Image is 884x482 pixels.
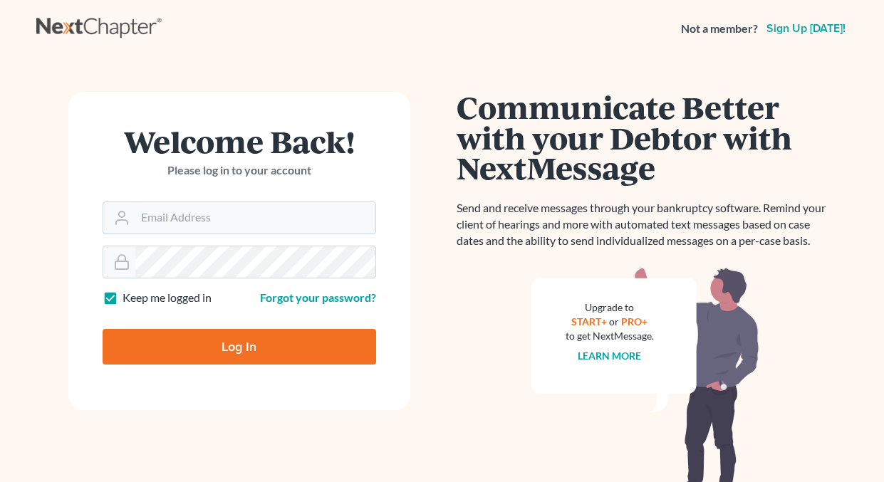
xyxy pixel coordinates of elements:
[457,200,834,249] p: Send and receive messages through your bankruptcy software. Remind your client of hearings and mo...
[578,350,641,362] a: Learn more
[571,315,607,328] a: START+
[103,329,376,365] input: Log In
[621,315,648,328] a: PRO+
[764,23,848,34] a: Sign up [DATE]!
[123,290,212,306] label: Keep me logged in
[681,21,758,37] strong: Not a member?
[260,290,376,304] a: Forgot your password?
[103,126,376,157] h1: Welcome Back!
[609,315,619,328] span: or
[457,92,834,183] h1: Communicate Better with your Debtor with NextMessage
[103,162,376,179] p: Please log in to your account
[566,329,654,343] div: to get NextMessage.
[135,202,375,234] input: Email Address
[566,300,654,315] div: Upgrade to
